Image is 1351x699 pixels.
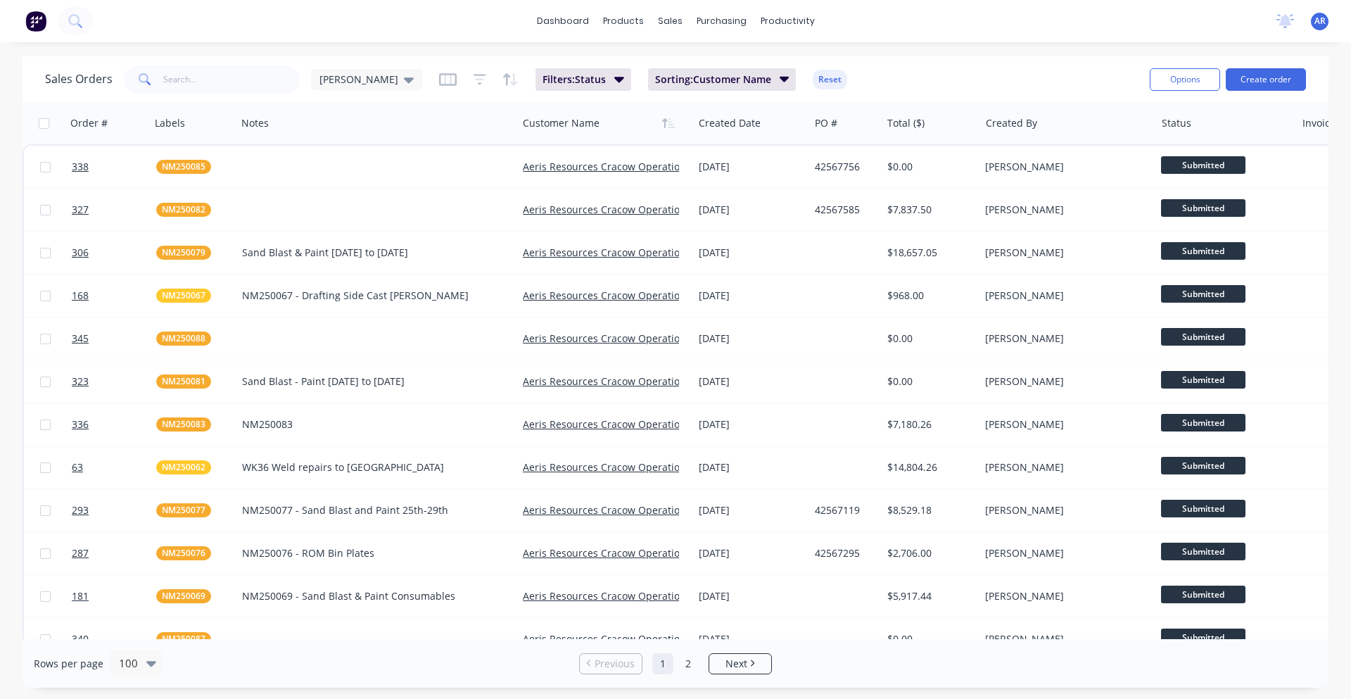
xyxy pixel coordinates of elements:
div: [PERSON_NAME] [985,332,1141,346]
button: Sorting:Customer Name [648,68,797,91]
span: NM250079 [162,246,205,260]
span: NM250088 [162,332,205,346]
div: purchasing [690,11,754,32]
span: 287 [72,546,89,560]
div: $0.00 [887,160,970,174]
span: [PERSON_NAME] [319,72,398,87]
a: 287 [72,532,156,574]
a: Aeris Resources Cracow Operations [523,417,691,431]
span: NM250082 [162,203,205,217]
div: Created By [986,116,1037,130]
a: 306 [72,232,156,274]
span: Sorting: Customer Name [655,73,771,87]
div: NM250067 - Drafting Side Cast [PERSON_NAME] [242,289,498,303]
a: Aeris Resources Cracow Operations [523,632,691,646]
div: [DATE] [699,203,804,217]
div: NM250083 [242,417,498,432]
button: NM250079 [156,246,211,260]
span: NM250062 [162,460,205,474]
span: NM250077 [162,503,205,517]
button: Reset [813,70,847,89]
div: [DATE] [699,289,804,303]
h1: Sales Orders [45,73,113,86]
div: $14,804.26 [887,460,970,474]
div: [DATE] [699,546,804,560]
div: $7,837.50 [887,203,970,217]
span: Submitted [1161,629,1245,646]
button: NM250067 [156,289,211,303]
div: NM250069 - Sand Blast & Paint Consumables [242,589,498,603]
span: NM250085 [162,160,205,174]
div: 42567756 [815,160,873,174]
div: [PERSON_NAME] [985,203,1141,217]
a: Aeris Resources Cracow Operations [523,374,691,388]
a: 168 [72,275,156,317]
div: [DATE] [699,417,804,432]
a: Next page [709,657,771,671]
div: [PERSON_NAME] [985,417,1141,432]
div: sales [651,11,690,32]
span: 293 [72,503,89,517]
span: 306 [72,246,89,260]
div: [DATE] [699,246,804,260]
span: Filters: Status [543,73,606,87]
div: [PERSON_NAME] [985,546,1141,560]
span: AR [1314,15,1326,27]
div: WK36 Weld repairs to [GEOGRAPHIC_DATA] [242,460,498,474]
div: [DATE] [699,503,804,517]
a: 336 [72,403,156,446]
span: 338 [72,160,89,174]
button: NM250076 [156,546,211,560]
a: Previous page [580,657,642,671]
a: 293 [72,489,156,531]
div: PO # [815,116,837,130]
a: Aeris Resources Cracow Operations [523,289,691,302]
div: [PERSON_NAME] [985,632,1141,646]
div: Total ($) [887,116,925,130]
div: Notes [241,116,269,130]
a: Aeris Resources Cracow Operations [523,203,691,216]
div: [DATE] [699,460,804,474]
button: NM250083 [156,417,211,432]
a: 338 [72,146,156,188]
span: Submitted [1161,199,1245,217]
a: Page 1 is your current page [652,653,673,674]
div: Sand Blast - Paint [DATE] to [DATE] [242,374,498,389]
a: Aeris Resources Cracow Operations [523,246,691,259]
span: NM250067 [162,289,205,303]
div: [DATE] [699,332,804,346]
div: $8,529.18 [887,503,970,517]
div: Order # [70,116,108,130]
button: NM250077 [156,503,211,517]
span: 327 [72,203,89,217]
a: Aeris Resources Cracow Operations [523,503,691,517]
button: NM250088 [156,332,211,346]
a: Aeris Resources Cracow Operations [523,460,691,474]
span: Submitted [1161,414,1245,432]
div: Status [1162,116,1191,130]
div: [PERSON_NAME] [985,374,1141,389]
div: [PERSON_NAME] [985,460,1141,474]
span: NM250081 [162,374,205,389]
div: productivity [754,11,822,32]
button: NM250062 [156,460,211,474]
div: $0.00 [887,332,970,346]
span: 323 [72,374,89,389]
div: 42567585 [815,203,873,217]
div: [PERSON_NAME] [985,503,1141,517]
div: Customer Name [523,116,600,130]
span: Submitted [1161,500,1245,517]
span: 336 [72,417,89,432]
div: [PERSON_NAME] [985,589,1141,603]
a: dashboard [530,11,596,32]
div: [DATE] [699,632,804,646]
a: Aeris Resources Cracow Operations [523,332,691,345]
span: 63 [72,460,83,474]
div: $968.00 [887,289,970,303]
div: Created Date [699,116,761,130]
a: Aeris Resources Cracow Operations [523,589,691,603]
div: $0.00 [887,374,970,389]
div: [DATE] [699,160,804,174]
div: [PERSON_NAME] [985,160,1141,174]
a: 345 [72,317,156,360]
